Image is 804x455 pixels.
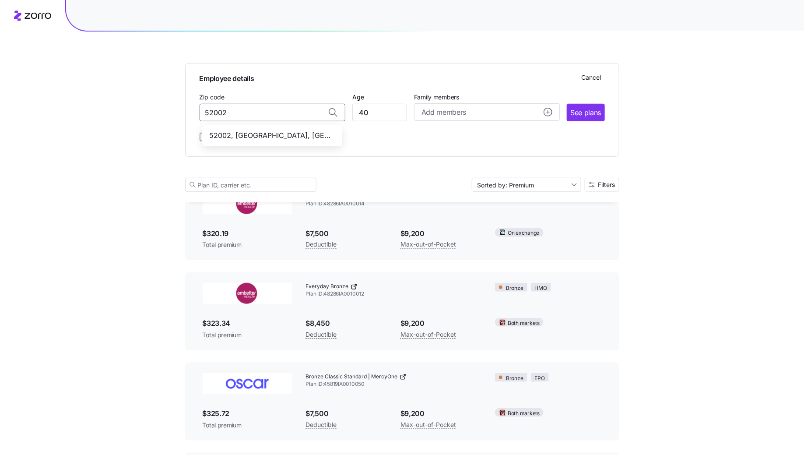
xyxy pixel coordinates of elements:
span: Bronze [506,284,523,293]
span: Cancel [582,73,601,82]
label: Age [352,92,364,102]
span: 52002, [GEOGRAPHIC_DATA], [GEOGRAPHIC_DATA] [209,130,332,141]
span: $9,200 [400,408,481,419]
span: Filters [598,182,615,188]
input: Sort by [472,178,581,192]
span: Both markets [508,409,540,418]
span: Add members [421,107,466,118]
span: Deductible [306,239,337,250]
span: Max-out-of-Pocket [400,329,456,340]
span: $7,500 [306,228,386,239]
span: HMO [535,284,547,293]
input: Zip code [200,104,345,121]
span: $8,450 [306,318,386,329]
button: See plans [567,104,604,121]
span: Total premium [203,331,292,339]
span: $320.19 [203,228,292,239]
span: $9,200 [400,318,481,329]
span: On exchange [508,229,539,237]
span: Everyday Bronze [306,283,349,290]
span: Total premium [203,421,292,430]
span: See plans [570,107,601,118]
span: Max-out-of-Pocket [400,239,456,250]
span: Plan ID: 48286IA0010014 [306,200,481,208]
span: Max-out-of-Pocket [400,420,456,430]
span: Employee details [200,71,254,84]
span: $323.34 [203,318,292,329]
input: Plan ID, carrier etc. [185,178,316,192]
span: Deductible [306,420,337,430]
button: Add membersadd icon [414,103,560,121]
svg: add icon [544,108,552,116]
img: Ambetter [203,193,292,214]
img: Oscar [203,373,292,394]
span: $325.72 [203,408,292,419]
span: Total premium [203,240,292,249]
span: Deductible [306,329,337,340]
span: $7,500 [306,408,386,419]
span: Bronze [506,374,523,383]
span: Family members [414,93,560,102]
span: Plan ID: 45819IA0010050 [306,381,481,388]
input: Age [352,104,407,121]
span: Both markets [508,319,540,328]
span: Bronze Classic Standard | MercyOne [306,373,398,381]
label: Zip code [200,92,225,102]
button: Filters [585,178,619,192]
span: $9,200 [400,228,481,239]
span: Plan ID: 48286IA0010012 [306,290,481,298]
span: EPO [535,374,545,383]
button: Cancel [578,71,605,85]
img: Ambetter [203,283,292,304]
